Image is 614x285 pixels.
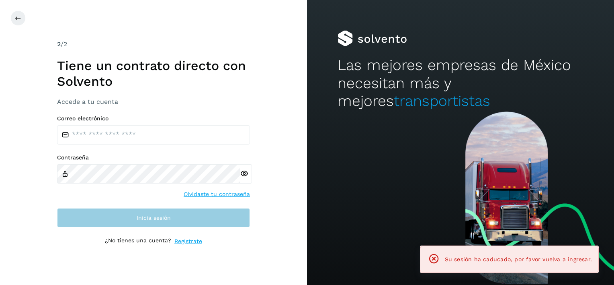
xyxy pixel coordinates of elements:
span: Inicia sesión [137,215,171,221]
div: /2 [57,39,250,49]
a: Olvidaste tu contraseña [184,190,250,198]
a: Regístrate [174,237,202,246]
span: Su sesión ha caducado, por favor vuelva a ingresar. [445,256,592,262]
label: Contraseña [57,154,250,161]
button: Inicia sesión [57,208,250,227]
p: ¿No tienes una cuenta? [105,237,171,246]
span: 2 [57,40,61,48]
h2: Las mejores empresas de México necesitan más y mejores [338,56,583,110]
span: transportistas [394,92,490,109]
h3: Accede a tu cuenta [57,98,250,105]
h1: Tiene un contrato directo con Solvento [57,58,250,89]
label: Correo electrónico [57,115,250,122]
